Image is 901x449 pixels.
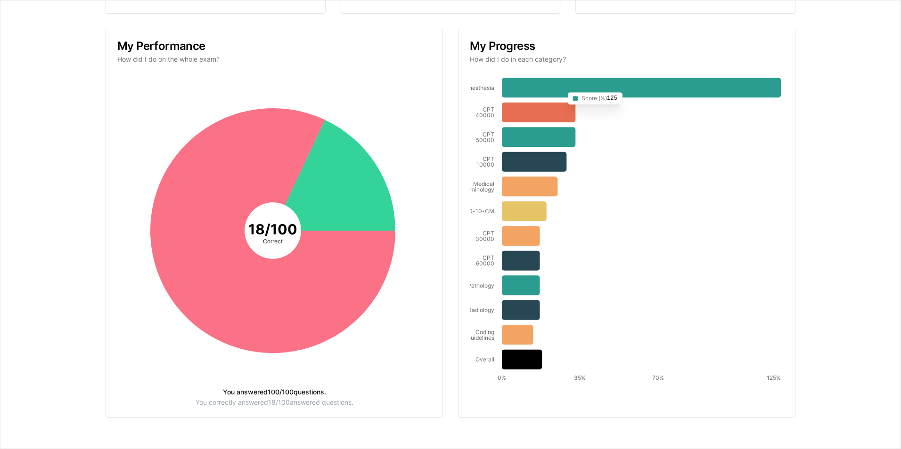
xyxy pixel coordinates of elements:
[483,229,494,236] tspan: CPT
[475,235,494,242] tspan: 30000
[117,399,431,406] div: You correctly answered 18 / 100 answered questions.
[463,208,494,215] tspan: ICD-10-CM
[483,106,494,113] tspan: CPT
[475,328,494,335] tspan: Coding
[468,306,494,313] tspan: Radiology
[117,55,431,64] p: How did I do on the whole exam?
[475,112,494,119] tspan: 40000
[462,185,494,192] tspan: Terminology
[498,374,506,381] tspan: 0%
[483,155,494,162] tspan: CPT
[467,281,494,289] tspan: Pathology
[117,40,431,52] h3: My Performance
[470,40,784,52] h3: My Progress
[263,238,283,245] tspan: Correct
[476,136,494,143] tspan: 50000
[574,374,586,381] tspan: 35%
[652,374,664,381] tspan: 70%
[470,55,784,64] p: How did I do in each category?
[483,130,494,137] tspan: CPT
[473,180,494,187] tspan: Medical
[248,221,297,238] tspan: 18 / 100
[483,254,494,261] tspan: CPT
[476,260,494,267] tspan: 60000
[767,374,781,381] tspan: 125%
[465,84,494,91] tspan: Anesthesia
[467,334,494,341] tspan: Guidelines
[117,389,431,395] div: You answered 100 / 100 questions.
[475,356,494,363] tspan: Overall
[476,161,494,168] tspan: 10000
